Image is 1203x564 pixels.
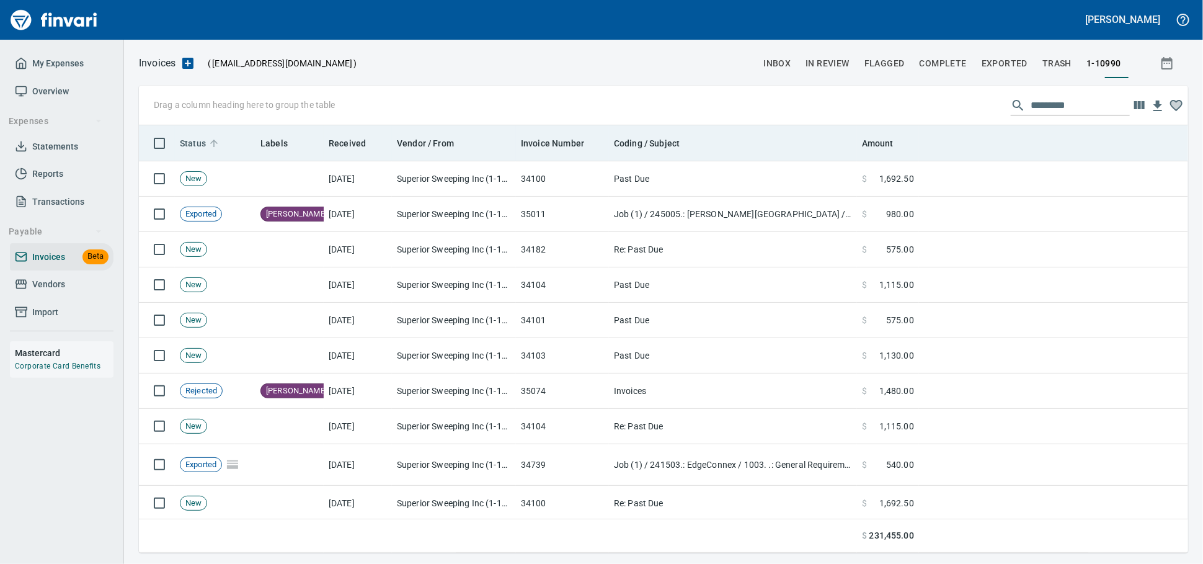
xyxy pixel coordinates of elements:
button: Upload an Invoice [175,56,200,71]
button: Column choices favorited. Click to reset to default [1167,96,1186,115]
p: ( ) [200,57,357,69]
span: 1-10990 [1086,56,1121,71]
td: Past Due [609,267,857,303]
span: Status [180,136,222,151]
a: Reports [10,160,113,188]
span: Reports [32,166,63,182]
td: 34182 [516,232,609,267]
span: New [180,421,206,432]
td: 34103 [516,338,609,374]
td: Superior Sweeping Inc (1-10990) [392,338,516,374]
button: Expenses [4,110,107,133]
span: New [180,350,206,362]
a: Corporate Card Benefits [15,362,100,370]
a: My Expenses [10,50,113,78]
span: Rejected [180,385,222,397]
span: New [180,244,206,256]
button: [PERSON_NAME] [1083,10,1163,29]
td: [DATE] [324,197,392,232]
span: Invoice Number [521,136,600,151]
span: Overview [32,84,69,99]
span: $ [862,243,867,256]
span: $ [862,420,867,432]
span: 575.00 [886,243,914,256]
span: Labels [260,136,288,151]
td: Job (1) / 245005.: [PERSON_NAME][GEOGRAPHIC_DATA] / 2064. .: Erosion Control Vacuum Sweeping / 4:... [609,197,857,232]
p: Invoices [139,56,175,71]
span: 1,115.00 [879,420,914,432]
span: Labels [260,136,304,151]
td: Superior Sweeping Inc (1-10990) [392,303,516,338]
span: 1,480.00 [879,385,914,397]
td: [DATE] [324,232,392,267]
h5: [PERSON_NAME] [1086,13,1160,26]
td: 34100 [516,161,609,197]
span: $ [862,208,867,220]
a: InvoicesBeta [10,243,113,271]
td: 35011 [516,197,609,232]
span: Coding / Subject [614,136,680,151]
td: Re: Past Due [609,486,857,521]
span: Payable [9,224,102,239]
span: Beta [82,249,109,264]
a: Finvari [7,5,100,35]
span: Invoice Number [521,136,584,151]
span: Exported [180,459,221,471]
button: Choose columns to display [1130,96,1148,115]
span: In Review [806,56,850,71]
span: $ [862,349,867,362]
span: Status [180,136,206,151]
td: Re: Past Due [609,409,857,444]
span: Transactions [32,194,84,210]
td: Invoices [609,374,857,409]
td: 34104 [516,409,609,444]
td: 34100 [516,486,609,521]
span: $ [862,529,867,542]
a: Vendors [10,271,113,298]
nav: breadcrumb [139,56,175,71]
span: Import [32,305,58,320]
td: 35074 [516,374,609,409]
span: 231,455.00 [869,529,914,542]
td: Superior Sweeping Inc (1-10990) [392,161,516,197]
span: Coding / Subject [614,136,696,151]
span: [PERSON_NAME] [261,385,332,397]
span: New [180,173,206,185]
span: Complete [920,56,967,71]
span: 575.00 [886,314,914,326]
td: [DATE] [324,303,392,338]
span: Vendor / From [397,136,454,151]
button: Download Table [1148,97,1167,115]
td: 34104 [516,267,609,303]
a: Overview [10,78,113,105]
td: Superior Sweeping Inc (1-10990) [392,232,516,267]
span: Expenses [9,114,102,129]
span: Amount [862,136,894,151]
span: Pages Split [222,459,243,469]
span: 1,115.00 [879,279,914,291]
span: $ [862,497,867,509]
span: Received [329,136,382,151]
span: [PERSON_NAME] [261,208,332,220]
span: New [180,279,206,291]
a: Transactions [10,188,113,216]
td: Superior Sweeping Inc (1-10990) [392,444,516,486]
span: $ [862,459,867,471]
td: [DATE] [324,267,392,303]
span: 980.00 [886,208,914,220]
a: Statements [10,133,113,161]
td: Superior Sweeping Inc (1-10990) [392,197,516,232]
td: Superior Sweeping Inc (1-10990) [392,374,516,409]
span: $ [862,279,867,291]
span: $ [862,172,867,185]
td: [DATE] [324,444,392,486]
button: Show invoices within a particular date range [1148,52,1188,74]
td: Superior Sweeping Inc (1-10990) [392,409,516,444]
td: [DATE] [324,161,392,197]
span: 1,130.00 [879,349,914,362]
button: Payable [4,220,107,243]
span: Statements [32,139,78,154]
a: Import [10,298,113,326]
td: [DATE] [324,409,392,444]
span: inbox [763,56,791,71]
